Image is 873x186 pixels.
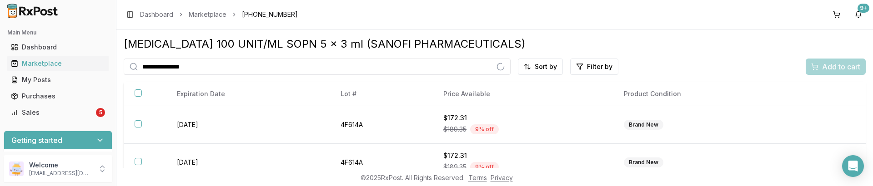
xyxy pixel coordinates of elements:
[140,10,173,19] a: Dashboard
[166,82,329,106] th: Expiration Date
[518,59,563,75] button: Sort by
[587,62,612,71] span: Filter by
[166,106,329,144] td: [DATE]
[443,113,602,122] div: $172.31
[470,124,499,134] div: 9 % off
[443,162,467,171] span: $189.35
[4,56,112,71] button: Marketplace
[7,72,109,88] a: My Posts
[491,174,513,181] a: Privacy
[4,105,112,120] button: Sales5
[7,39,109,55] a: Dashboard
[443,125,467,134] span: $189.35
[11,43,105,52] div: Dashboard
[7,55,109,72] a: Marketplace
[11,135,62,146] h3: Getting started
[468,174,487,181] a: Terms
[9,162,24,176] img: User avatar
[570,59,618,75] button: Filter by
[189,10,226,19] a: Marketplace
[613,82,798,106] th: Product Condition
[29,170,92,177] p: [EMAIL_ADDRESS][DOMAIN_NAME]
[11,108,94,117] div: Sales
[11,59,105,68] div: Marketplace
[851,7,866,22] button: 9+
[624,157,663,167] div: Brand New
[624,120,663,130] div: Brand New
[11,75,105,84] div: My Posts
[4,4,62,18] img: RxPost Logo
[4,89,112,103] button: Purchases
[11,92,105,101] div: Purchases
[535,62,557,71] span: Sort by
[7,104,109,121] a: Sales5
[166,144,329,181] td: [DATE]
[7,88,109,104] a: Purchases
[842,155,864,177] div: Open Intercom Messenger
[443,151,602,160] div: $172.31
[124,37,866,51] div: [MEDICAL_DATA] 100 UNIT/ML SOPN 5 x 3 ml (SANOFI PHARMACEUTICALS)
[330,144,432,181] td: 4F614A
[140,10,298,19] nav: breadcrumb
[4,40,112,54] button: Dashboard
[96,108,105,117] div: 5
[432,82,613,106] th: Price Available
[330,82,432,106] th: Lot #
[7,29,109,36] h2: Main Menu
[330,106,432,144] td: 4F614A
[29,161,92,170] p: Welcome
[242,10,298,19] span: [PHONE_NUMBER]
[4,73,112,87] button: My Posts
[858,4,869,13] div: 9+
[470,162,499,172] div: 9 % off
